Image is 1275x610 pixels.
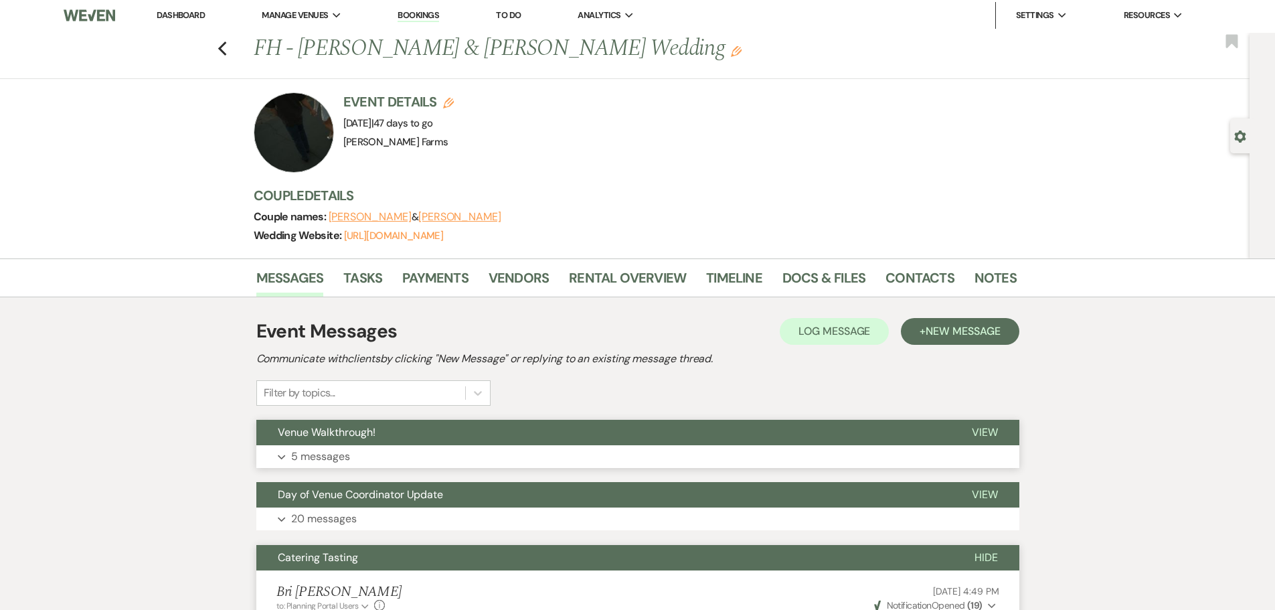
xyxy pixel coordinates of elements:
span: [DATE] [343,117,433,130]
a: [URL][DOMAIN_NAME] [344,229,443,242]
span: Resources [1124,9,1170,22]
button: Edit [731,45,742,57]
a: Messages [256,267,324,297]
span: & [329,210,501,224]
span: Analytics [578,9,620,22]
button: View [950,420,1019,445]
h5: Bri [PERSON_NAME] [276,584,402,601]
span: | [371,117,433,130]
button: Open lead details [1234,129,1246,142]
span: View [972,487,998,502]
span: Day of Venue Coordinator Update [278,487,443,502]
button: Hide [953,545,1019,570]
a: Tasks [343,267,382,297]
h2: Communicate with clients by clicking "New Message" or replying to an existing message thread. [256,351,1019,367]
a: Docs & Files [782,267,865,297]
a: To Do [496,9,521,21]
a: Notes [974,267,1017,297]
span: Manage Venues [262,9,328,22]
a: Dashboard [157,9,205,21]
span: View [972,425,998,439]
h3: Event Details [343,92,454,111]
div: Filter by topics... [264,385,335,401]
a: Rental Overview [569,267,686,297]
button: Day of Venue Coordinator Update [256,482,950,508]
a: Contacts [885,267,954,297]
a: Payments [402,267,469,297]
span: Venue Walkthrough! [278,425,375,439]
span: Couple names: [254,210,329,224]
button: [PERSON_NAME] [329,212,412,222]
a: Bookings [398,9,439,22]
span: Wedding Website: [254,228,344,242]
span: Settings [1016,9,1054,22]
h3: Couple Details [254,186,1003,205]
span: [PERSON_NAME] Farms [343,135,448,149]
button: +New Message [901,318,1019,345]
button: Catering Tasting [256,545,953,570]
span: Log Message [798,324,870,338]
p: 20 messages [291,510,357,528]
span: Catering Tasting [278,550,358,564]
button: Log Message [780,318,889,345]
button: View [950,482,1019,508]
p: 5 messages [291,448,350,465]
a: Timeline [706,267,762,297]
span: Hide [974,550,998,564]
button: [PERSON_NAME] [418,212,501,222]
h1: Event Messages [256,317,398,346]
h1: FH - [PERSON_NAME] & [PERSON_NAME] Wedding [254,33,853,65]
button: Venue Walkthrough! [256,420,950,445]
img: Weven Logo [64,1,114,29]
span: New Message [926,324,1000,338]
span: 47 days to go [373,117,433,130]
button: 20 messages [256,508,1019,530]
span: [DATE] 4:49 PM [933,585,999,597]
a: Vendors [489,267,549,297]
button: 5 messages [256,445,1019,468]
